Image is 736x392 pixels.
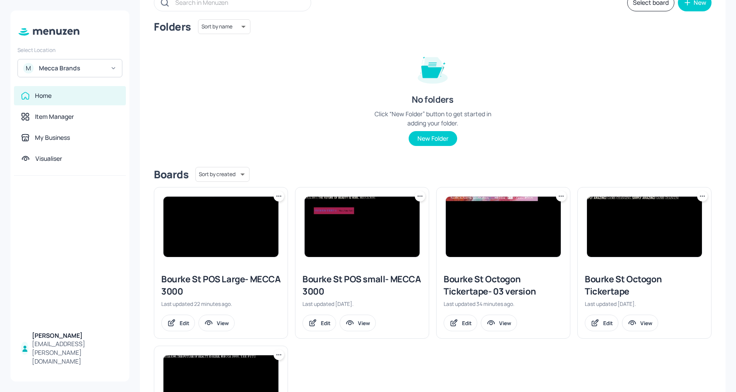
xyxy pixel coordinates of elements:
div: Edit [321,319,330,327]
img: 2025-10-13-1760342524840i64h7parvyb.jpeg [446,197,561,257]
div: View [499,319,511,327]
div: Last updated 34 minutes ago. [444,300,563,308]
div: Last updated [DATE]. [585,300,704,308]
div: Edit [603,319,613,327]
div: Boards [154,167,188,181]
div: Last updated 22 minutes ago. [161,300,281,308]
div: No folders [412,94,453,106]
div: Bourke St POS small- MECCA 3000 [302,273,422,298]
div: Last updated [DATE]. [302,300,422,308]
div: Click “New Folder” button to get started in adding your folder. [367,109,498,128]
div: Item Manager [35,112,74,121]
div: View [217,319,229,327]
div: [EMAIL_ADDRESS][PERSON_NAME][DOMAIN_NAME] [32,340,119,366]
div: Visualiser [35,154,62,163]
div: M [23,63,34,73]
div: My Business [35,133,70,142]
img: 2025-10-13-176034321494985svoxdaohj.jpeg [163,197,278,257]
div: View [358,319,370,327]
div: Select Location [17,46,122,54]
div: Edit [180,319,189,327]
div: View [640,319,653,327]
button: New Folder [409,131,457,146]
img: folder-empty [411,46,455,90]
div: Bourke St Octogon Tickertape [585,273,704,298]
div: Folders [154,20,191,34]
img: 2025-08-05-1754362278514qlvgptahdv.jpeg [587,197,702,257]
div: Edit [462,319,472,327]
div: Bourke St Octogon Tickertape- 03 version [444,273,563,298]
div: Bourke St POS Large- MECCA 3000 [161,273,281,298]
div: Home [35,91,52,100]
div: [PERSON_NAME] [32,331,119,340]
img: 2025-08-07-1754548482529yr91a2ofs4h.jpeg [305,197,420,257]
div: Mecca Brands [39,64,105,73]
div: Sort by created [195,166,250,183]
div: Sort by name [198,18,250,35]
